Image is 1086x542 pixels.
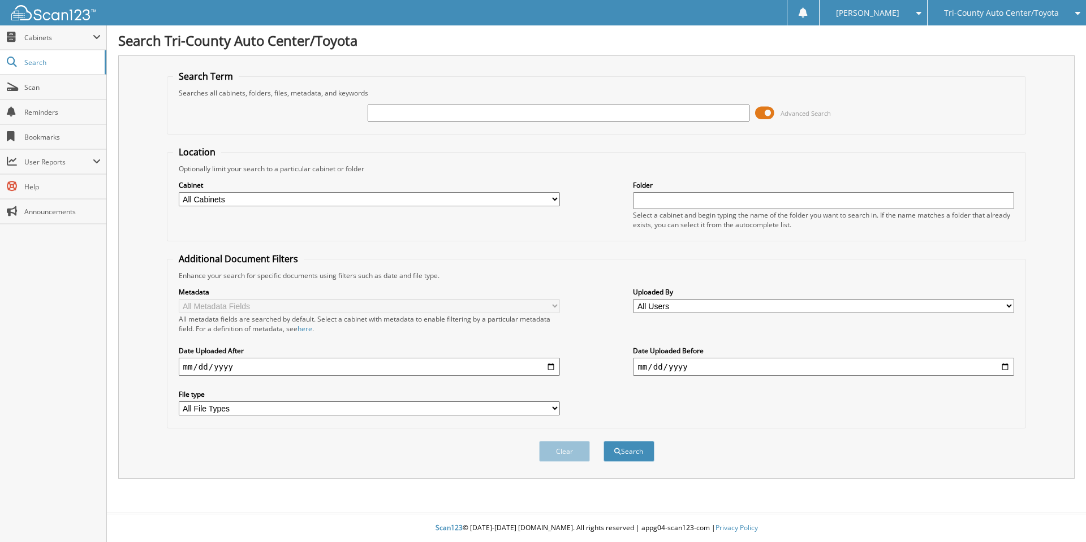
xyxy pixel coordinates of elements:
[11,5,96,20] img: scan123-logo-white.svg
[107,514,1086,542] div: © [DATE]-[DATE] [DOMAIN_NAME]. All rights reserved | appg04-scan123-com |
[716,523,758,532] a: Privacy Policy
[24,83,101,92] span: Scan
[836,10,899,16] span: [PERSON_NAME]
[944,10,1059,16] span: Tri-County Auto Center/Toyota
[633,346,1014,355] label: Date Uploaded Before
[24,157,93,167] span: User Reports
[118,31,1075,50] h1: Search Tri-County Auto Center/Toyota
[179,287,560,297] label: Metadata
[604,441,654,462] button: Search
[179,358,560,376] input: start
[24,58,99,67] span: Search
[173,253,304,265] legend: Additional Document Filters
[179,314,560,333] div: All metadata fields are searched by default. Select a cabinet with metadata to enable filtering b...
[633,210,1014,229] div: Select a cabinet and begin typing the name of the folder you want to search in. If the name match...
[1029,488,1086,542] iframe: Chat Widget
[298,324,312,333] a: here
[633,180,1014,190] label: Folder
[436,523,463,532] span: Scan123
[781,109,831,118] span: Advanced Search
[633,287,1014,297] label: Uploaded By
[173,146,221,158] legend: Location
[173,271,1020,280] div: Enhance your search for specific documents using filters such as date and file type.
[179,389,560,399] label: File type
[24,107,101,117] span: Reminders
[633,358,1014,376] input: end
[24,182,101,192] span: Help
[173,88,1020,98] div: Searches all cabinets, folders, files, metadata, and keywords
[173,164,1020,174] div: Optionally limit your search to a particular cabinet or folder
[24,33,93,42] span: Cabinets
[179,180,560,190] label: Cabinet
[24,132,101,142] span: Bookmarks
[539,441,590,462] button: Clear
[24,207,101,216] span: Announcements
[179,346,560,355] label: Date Uploaded After
[173,70,239,83] legend: Search Term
